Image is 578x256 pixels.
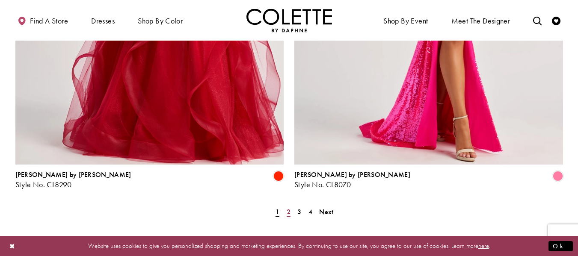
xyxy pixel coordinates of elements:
[287,207,290,216] span: 2
[294,170,410,179] span: [PERSON_NAME] by [PERSON_NAME]
[478,241,489,250] a: here
[553,171,563,181] i: Cotton Candy
[317,206,336,218] a: Next Page
[381,9,430,32] span: Shop By Event
[91,17,115,25] span: Dresses
[138,17,183,25] span: Shop by color
[89,9,117,32] span: Dresses
[531,9,544,32] a: Toggle search
[297,207,301,216] span: 3
[294,171,410,189] div: Colette by Daphne Style No. CL8070
[273,206,282,218] span: Current Page
[276,207,279,216] span: 1
[451,17,510,25] span: Meet the designer
[449,9,513,32] a: Meet the designer
[15,170,131,179] span: [PERSON_NAME] by [PERSON_NAME]
[15,179,72,189] span: Style No. CL8290
[136,9,185,32] span: Shop by color
[246,9,332,32] a: Visit Home Page
[273,171,284,181] i: Scarlet
[306,206,315,218] a: Page 4
[62,240,516,252] p: Website uses cookies to give you personalized shopping and marketing experiences. By continuing t...
[308,207,312,216] span: 4
[294,179,351,189] span: Style No. CL8070
[15,9,70,32] a: Find a store
[30,17,68,25] span: Find a store
[15,171,131,189] div: Colette by Daphne Style No. CL8290
[383,17,428,25] span: Shop By Event
[295,206,304,218] a: Page 3
[246,9,332,32] img: Colette by Daphne
[319,207,333,216] span: Next
[548,241,573,251] button: Submit Dialog
[550,9,563,32] a: Check Wishlist
[284,206,293,218] a: Page 2
[5,238,20,253] button: Close Dialog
